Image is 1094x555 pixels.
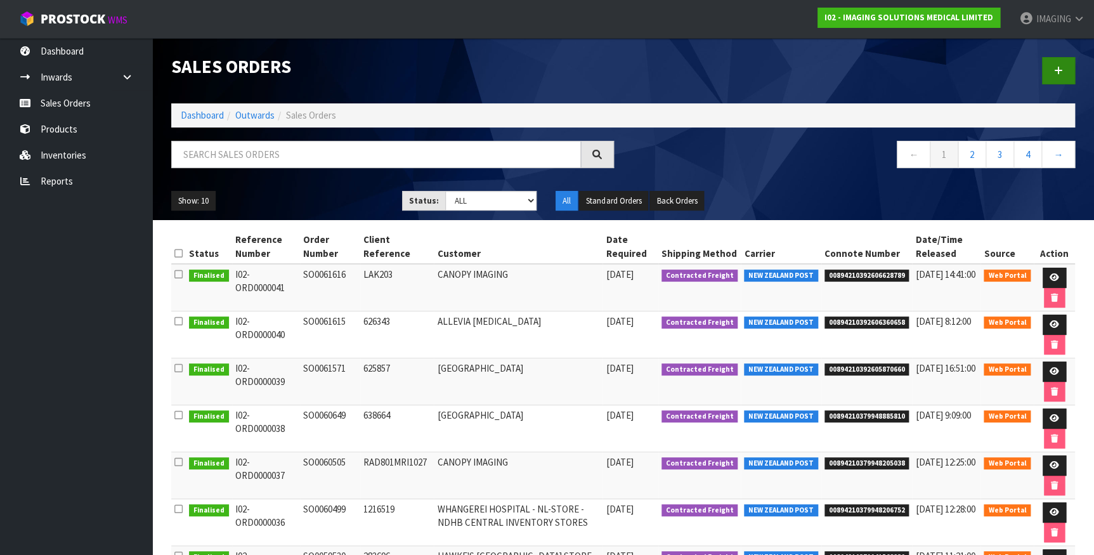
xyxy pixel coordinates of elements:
[232,358,300,405] td: I02-ORD0000039
[744,270,818,282] span: NEW ZEALAND POST
[171,141,581,168] input: Search sales orders
[984,317,1031,329] span: Web Portal
[986,141,1014,168] a: 3
[984,363,1031,376] span: Web Portal
[232,405,300,452] td: I02-ORD0000038
[300,499,360,546] td: SO0060499
[958,141,986,168] a: 2
[744,363,818,376] span: NEW ZEALAND POST
[579,191,648,211] button: Standard Orders
[434,264,602,311] td: CANOPY IMAGING
[1013,141,1042,168] a: 4
[661,270,738,282] span: Contracted Freight
[915,315,970,327] span: [DATE] 8:12:00
[189,317,229,329] span: Finalised
[189,410,229,423] span: Finalised
[1036,13,1071,25] span: IMAGING
[171,191,216,211] button: Show: 10
[897,141,930,168] a: ←
[661,504,738,517] span: Contracted Freight
[360,264,434,311] td: LAK203
[232,311,300,358] td: I02-ORD0000040
[915,409,970,421] span: [DATE] 9:09:00
[980,230,1034,264] th: Source
[661,457,738,470] span: Contracted Freight
[744,410,818,423] span: NEW ZEALAND POST
[1041,141,1075,168] a: →
[606,362,633,374] span: [DATE]
[360,358,434,405] td: 625857
[232,264,300,311] td: I02-ORD0000041
[984,504,1031,517] span: Web Portal
[300,264,360,311] td: SO0061616
[360,499,434,546] td: 1216519
[606,268,633,280] span: [DATE]
[171,57,614,77] h1: Sales Orders
[235,109,275,121] a: Outwards
[409,195,439,206] strong: Status:
[930,141,958,168] a: 1
[360,311,434,358] td: 626343
[434,230,602,264] th: Customer
[19,11,35,27] img: cube-alt.png
[606,456,633,468] span: [DATE]
[41,11,105,27] span: ProStock
[232,499,300,546] td: I02-ORD0000036
[286,109,336,121] span: Sales Orders
[606,503,633,515] span: [DATE]
[824,504,909,517] span: 00894210379948206752
[821,230,913,264] th: Connote Number
[434,452,602,499] td: CANOPY IMAGING
[984,410,1031,423] span: Web Portal
[606,315,633,327] span: [DATE]
[232,452,300,499] td: I02-ORD0000037
[658,230,741,264] th: Shipping Method
[824,457,909,470] span: 00894210379948205038
[300,358,360,405] td: SO0061571
[602,230,658,264] th: Date Required
[741,230,821,264] th: Carrier
[744,317,818,329] span: NEW ZEALAND POST
[824,12,993,23] strong: I02 - IMAGING SOLUTIONS MEDICAL LIMITED
[360,452,434,499] td: RAD801MRI1027
[434,311,602,358] td: ALLEVIA [MEDICAL_DATA]
[984,457,1031,470] span: Web Portal
[912,230,980,264] th: Date/Time Released
[556,191,578,211] button: All
[824,363,909,376] span: 00894210392605870660
[189,504,229,517] span: Finalised
[744,504,818,517] span: NEW ZEALAND POST
[300,230,360,264] th: Order Number
[300,311,360,358] td: SO0061615
[633,141,1076,172] nav: Page navigation
[661,410,738,423] span: Contracted Freight
[824,270,909,282] span: 00894210392606628789
[984,270,1031,282] span: Web Portal
[186,230,232,264] th: Status
[360,230,434,264] th: Client Reference
[744,457,818,470] span: NEW ZEALAND POST
[915,456,975,468] span: [DATE] 12:25:00
[824,317,909,329] span: 00894210392606360658
[824,410,909,423] span: 00894210379948885810
[661,363,738,376] span: Contracted Freight
[189,270,229,282] span: Finalised
[434,405,602,452] td: [GEOGRAPHIC_DATA]
[300,405,360,452] td: SO0060649
[649,191,704,211] button: Back Orders
[915,503,975,515] span: [DATE] 12:28:00
[300,452,360,499] td: SO0060505
[434,358,602,405] td: [GEOGRAPHIC_DATA]
[915,362,975,374] span: [DATE] 16:51:00
[1034,230,1075,264] th: Action
[606,409,633,421] span: [DATE]
[189,457,229,470] span: Finalised
[434,499,602,546] td: WHANGEREI HOSPITAL - NL-STORE - NDHB CENTRAL INVENTORY STORES
[108,14,127,26] small: WMS
[661,317,738,329] span: Contracted Freight
[181,109,224,121] a: Dashboard
[189,363,229,376] span: Finalised
[915,268,975,280] span: [DATE] 14:41:00
[232,230,300,264] th: Reference Number
[360,405,434,452] td: 638664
